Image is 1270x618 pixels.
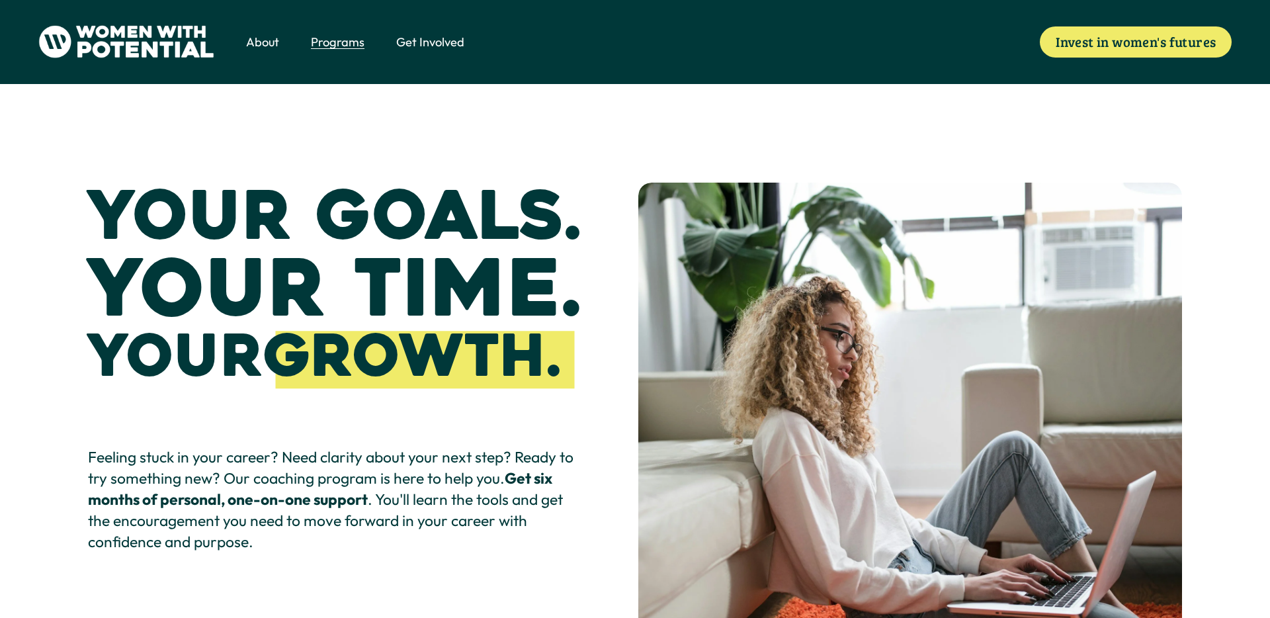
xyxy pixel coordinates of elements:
[246,34,279,51] span: About
[311,34,364,51] span: Programs
[88,468,555,509] strong: Get six months of personal, one-on-one support
[246,32,279,52] a: folder dropdown
[88,183,581,250] h1: Your Goals.
[263,320,547,394] span: Growth
[88,447,581,552] p: Feeling stuck in your career? Need clarity about your next step? Ready to try something new? Our ...
[311,32,364,52] a: folder dropdown
[38,25,215,58] img: Women With Potential
[1040,26,1232,58] a: Invest in women's futures
[88,250,581,329] h1: Your Time.
[88,328,561,386] h1: Your .
[396,32,464,52] a: folder dropdown
[396,34,464,51] span: Get Involved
